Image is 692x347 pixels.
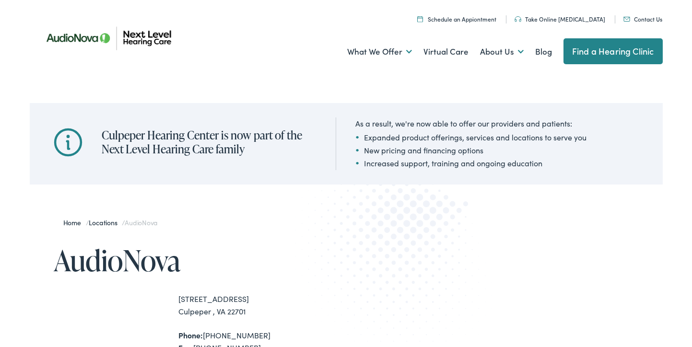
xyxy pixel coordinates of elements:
[355,117,586,129] div: As a result, we're now able to offer our providers and patients:
[623,15,662,23] a: Contact Us
[515,15,605,23] a: Take Online [MEDICAL_DATA]
[89,218,122,227] a: Locations
[623,17,630,22] img: An icon representing mail communication is presented in a unique teal color.
[480,34,524,69] a: About Us
[63,218,86,227] a: Home
[125,218,157,227] span: AudioNova
[355,131,586,143] li: Expanded product offerings, services and locations to serve you
[102,128,317,156] h2: Culpeper Hearing Center is now part of the Next Level Hearing Care family
[347,34,412,69] a: What We Offer
[178,293,346,317] div: [STREET_ADDRESS] Culpeper , VA 22701
[63,218,158,227] span: / /
[423,34,469,69] a: Virtual Care
[355,144,586,156] li: New pricing and financing options
[355,157,586,169] li: Increased support, training and ongoing education
[515,16,521,22] img: An icon symbolizing headphones, colored in teal, suggests audio-related services or features.
[563,38,663,64] a: Find a Hearing Clinic
[417,15,496,23] a: Schedule an Appiontment
[54,244,346,276] h1: AudioNova
[535,34,552,69] a: Blog
[417,16,423,22] img: Calendar icon representing the ability to schedule a hearing test or hearing aid appointment at N...
[178,330,203,340] strong: Phone:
